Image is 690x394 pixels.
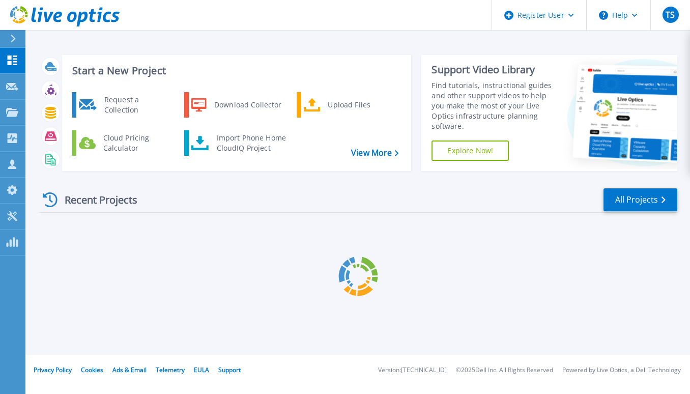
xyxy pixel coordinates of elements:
[378,367,447,374] li: Version: [TECHNICAL_ID]
[456,367,553,374] li: © 2025 Dell Inc. All Rights Reserved
[72,92,176,118] a: Request a Collection
[209,95,286,115] div: Download Collector
[432,80,559,131] div: Find tutorials, instructional guides and other support videos to help you make the most of your L...
[72,130,176,156] a: Cloud Pricing Calculator
[212,133,291,153] div: Import Phone Home CloudIQ Project
[72,65,398,76] h3: Start a New Project
[39,187,151,212] div: Recent Projects
[81,365,103,374] a: Cookies
[98,133,174,153] div: Cloud Pricing Calculator
[99,95,174,115] div: Request a Collection
[156,365,185,374] a: Telemetry
[666,11,675,19] span: TS
[351,148,398,158] a: View More
[184,92,289,118] a: Download Collector
[218,365,241,374] a: Support
[432,140,509,161] a: Explore Now!
[194,365,209,374] a: EULA
[112,365,147,374] a: Ads & Email
[297,92,401,118] a: Upload Files
[323,95,398,115] div: Upload Files
[34,365,72,374] a: Privacy Policy
[562,367,681,374] li: Powered by Live Optics, a Dell Technology
[432,63,559,76] div: Support Video Library
[603,188,677,211] a: All Projects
